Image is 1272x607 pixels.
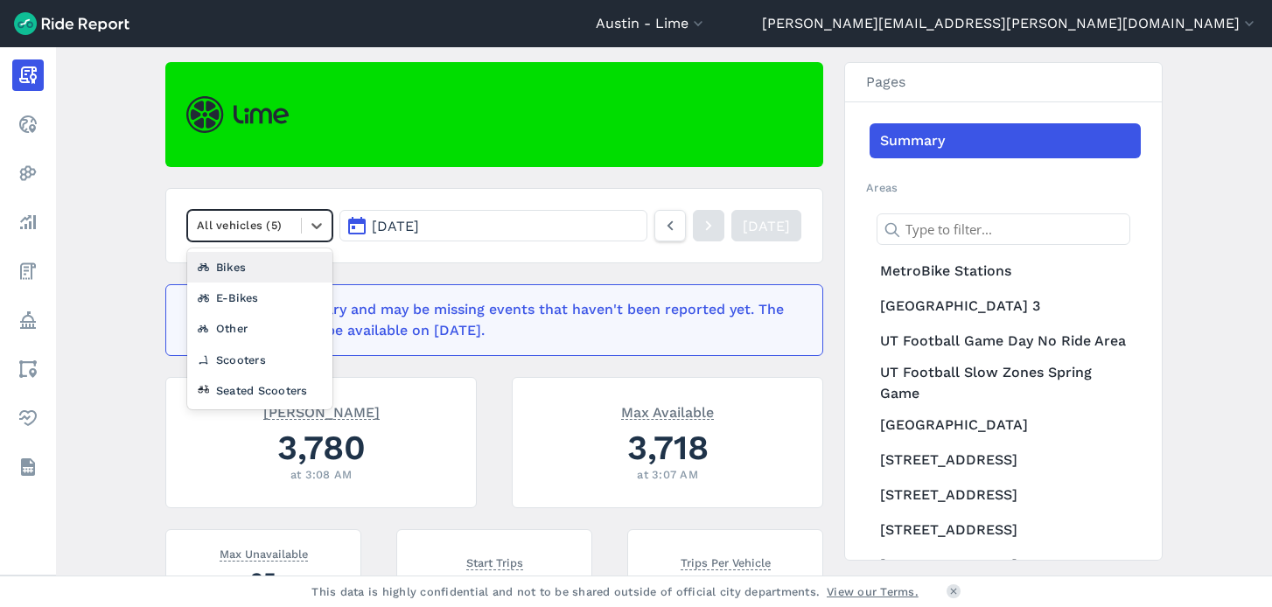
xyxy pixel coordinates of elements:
[220,544,308,562] span: Max Unavailable
[534,423,801,471] div: 3,718
[187,313,332,344] div: Other
[263,402,380,420] span: [PERSON_NAME]
[762,13,1258,34] button: [PERSON_NAME][EMAIL_ADDRESS][PERSON_NAME][DOMAIN_NAME]
[186,96,289,133] img: Lime
[870,254,1141,289] a: MetroBike Stations
[870,443,1141,478] a: [STREET_ADDRESS]
[877,213,1130,245] input: Type to filter...
[187,252,332,283] div: Bikes
[187,466,455,483] div: at 3:08 AM
[534,466,801,483] div: at 3:07 AM
[187,375,332,406] div: Seated Scooters
[870,513,1141,548] a: [STREET_ADDRESS]
[870,548,1141,583] a: [STREET_ADDRESS]
[621,402,714,420] span: Max Available
[339,210,647,241] button: [DATE]
[12,304,44,336] a: Policy
[12,108,44,140] a: Realtime
[187,299,791,341] div: This data is preliminary and may be missing events that haven't been reported yet. The finalized ...
[870,478,1141,513] a: [STREET_ADDRESS]
[187,283,332,313] div: E-Bikes
[870,359,1141,408] a: UT Football Slow Zones Spring Game
[187,345,332,375] div: Scooters
[827,583,919,600] a: View our Terms.
[12,402,44,434] a: Health
[12,157,44,189] a: Heatmaps
[14,12,129,35] img: Ride Report
[12,59,44,91] a: Report
[681,553,771,570] span: Trips Per Vehicle
[870,123,1141,158] a: Summary
[466,553,523,570] span: Start Trips
[372,218,419,234] span: [DATE]
[12,451,44,483] a: Datasets
[187,565,339,596] div: 95
[187,423,455,471] div: 3,780
[870,324,1141,359] a: UT Football Game Day No Ride Area
[12,353,44,385] a: Areas
[731,210,801,241] a: [DATE]
[845,63,1162,102] h3: Pages
[870,408,1141,443] a: [GEOGRAPHIC_DATA]
[866,179,1141,196] h2: Areas
[418,574,570,604] div: 6,907
[12,206,44,238] a: Analyze
[870,289,1141,324] a: [GEOGRAPHIC_DATA] 3
[596,13,707,34] button: Austin - Lime
[649,574,801,604] div: 1.9
[12,255,44,287] a: Fees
